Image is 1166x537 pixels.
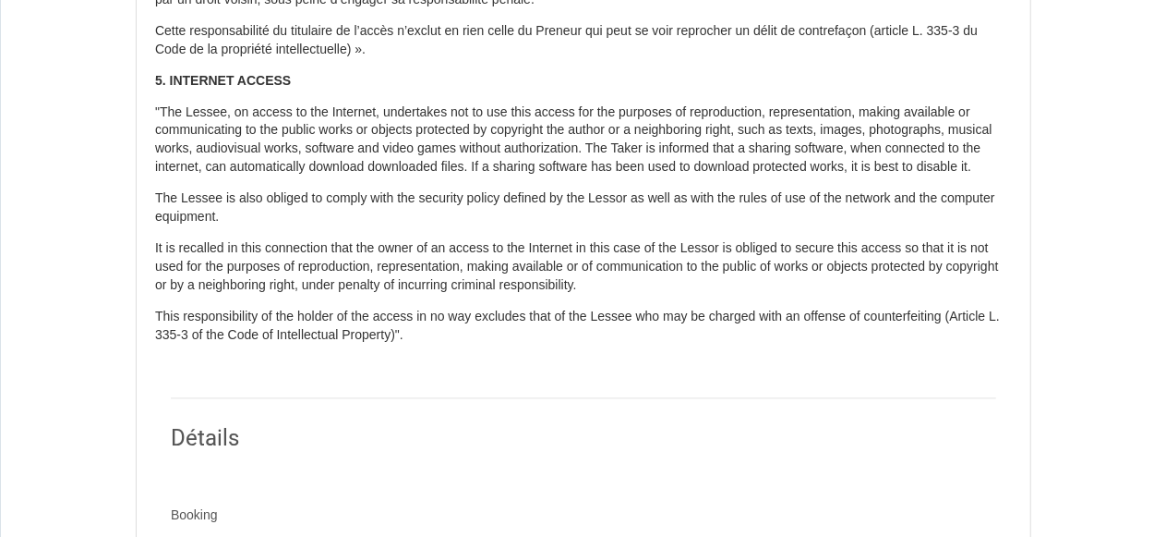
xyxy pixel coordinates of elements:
[155,22,1012,59] p: Cette responsabilité du titulaire de l’accès n’exclut en rien celle du Preneur qui peut se voir r...
[155,73,291,88] strong: 5. INTERNET ACCESS
[155,308,1012,345] p: This responsibility of the holder of the access in no way excludes that of the Lessee who may be ...
[171,506,218,525] label: Booking
[155,104,1012,177] p: "The Lessee, on access to the Internet, undertakes not to use this access for the purposes of rep...
[171,421,996,457] h2: Détails
[155,189,1012,226] p: The Lessee is also obliged to comply with the security policy defined by the Lessor as well as wi...
[155,239,1012,295] p: It is recalled in this connection that the owner of an access to the Internet in this case of the...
